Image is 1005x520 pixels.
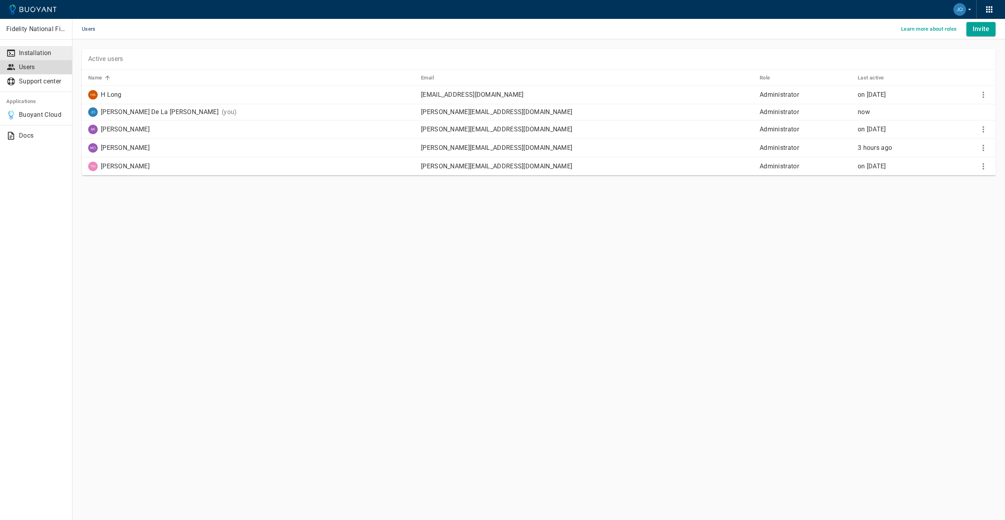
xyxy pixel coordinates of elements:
[760,75,770,81] h5: Role
[977,142,989,154] button: More
[19,77,66,85] p: Support center
[973,25,989,33] h4: Invite
[6,25,66,33] p: Fidelity National Financial
[421,108,753,116] p: [PERSON_NAME][EMAIL_ADDRESS][DOMAIN_NAME]
[858,144,892,151] span: Thu, 21 Aug 2025 10:40:02 GMT-4 / Thu, 21 Aug 2025 14:40:02 UTC
[858,108,870,116] relative-time: now
[19,49,66,57] p: Installation
[101,125,150,133] p: [PERSON_NAME]
[82,19,105,39] span: Users
[858,91,886,98] span: Thu, 08 Aug 2024 11:31:30 GMT-4 / Thu, 08 Aug 2024 15:31:30 UTC
[88,107,98,117] img: jose.jimenez1@fnf.com
[421,125,753,133] p: [PERSON_NAME][EMAIL_ADDRESS][DOMAIN_NAME]
[88,107,219,117] div: Jose Manuel De La Cruz Jimenez
[858,74,894,81] span: Last active
[858,91,886,98] relative-time: on [DATE]
[421,74,444,81] span: Email
[858,162,886,170] span: Mon, 07 Jul 2025 11:51:14 GMT-4 / Mon, 07 Jul 2025 15:51:14 UTC
[88,75,102,81] h5: Name
[977,124,989,135] button: More
[101,144,150,152] p: [PERSON_NAME]
[19,132,66,140] p: Docs
[760,144,851,152] p: Administrator
[858,125,886,133] span: Mon, 06 Jan 2025 14:52:01 GMT-4 / Mon, 06 Jan 2025 18:52:01 UTC
[88,125,150,134] div: Michael Guntherberg
[88,143,98,153] img: mohamed.fouly@fnf.com
[898,23,960,35] button: Learn more about roles
[953,3,966,16] img: Jose Manuel De La Cruz Jimenez
[977,89,989,101] button: More
[760,162,851,170] p: Administrator
[88,55,123,63] p: Active users
[222,108,237,116] p: (you)
[19,111,66,119] p: Buoyant Cloud
[421,162,753,170] p: [PERSON_NAME][EMAIL_ADDRESS][DOMAIN_NAME]
[760,91,851,99] p: Administrator
[858,125,886,133] relative-time: on [DATE]
[977,160,989,172] button: More
[901,26,957,32] h5: Learn more about roles
[421,144,753,152] p: [PERSON_NAME][EMAIL_ADDRESS][DOMAIN_NAME]
[88,162,98,171] img: thomas.swift@fnf.com
[858,162,886,170] relative-time: on [DATE]
[421,75,434,81] h5: Email
[19,63,66,71] p: Users
[88,90,98,100] img: hang.long@fnf.com
[966,22,996,36] button: Invite
[101,91,122,99] p: H Long
[421,91,753,99] p: [EMAIL_ADDRESS][DOMAIN_NAME]
[898,25,960,32] a: Learn more about roles
[88,162,150,171] div: Tom Swift
[101,162,150,170] p: [PERSON_NAME]
[760,108,851,116] p: Administrator
[760,74,781,81] span: Role
[6,98,66,105] h5: Applications
[88,90,122,100] div: H Long
[858,108,870,116] span: Thu, 21 Aug 2025 14:02:20 GMT-4 / Thu, 21 Aug 2025 18:02:20 UTC
[88,125,98,134] img: michael.guntherberg@fnf.com
[760,125,851,133] p: Administrator
[858,75,884,81] h5: Last active
[858,144,892,151] relative-time: 3 hours ago
[88,74,113,81] span: Name
[88,143,150,153] div: Mohamed Fouly
[101,108,219,116] p: [PERSON_NAME] De La [PERSON_NAME]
